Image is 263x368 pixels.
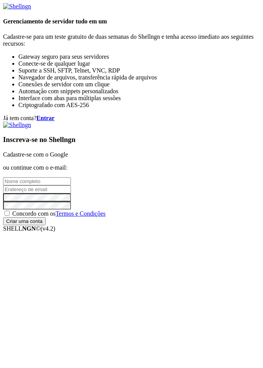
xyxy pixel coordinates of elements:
font: Conexões de servidor com um clique [18,81,110,87]
font: Automação com snippets personalizados [18,88,118,94]
input: Concordo com osTermos e Condições [5,211,10,216]
font: Interface com abas para múltiplas sessões [18,95,121,101]
font: Gerenciamento de servidor tudo em um [3,18,107,25]
font: Conecte-se de qualquer lugar [18,60,90,67]
font: Gateway seguro para seus servidores [18,53,109,60]
font: Concordo com os [12,210,56,217]
font: © [36,225,40,232]
font: Cadastre-se para um teste gratuito de duas semanas do Shellngn e tenha acesso imediato aos seguin... [3,33,254,47]
img: Shellngn [3,3,31,10]
font: Inscreva-se no Shellngn [3,135,76,144]
input: Criar uma conta [3,217,46,225]
input: Nome completo [3,177,71,185]
font: (v [41,225,46,232]
font: Criptografado com AES-256 [18,102,89,108]
a: Entrar [36,115,54,121]
font: Suporte a SSH, SFTP, Telnet, VNC, RDP [18,67,120,74]
font: NGN [22,225,36,232]
font: SHELL [3,225,22,232]
span: 4.2.0 [41,225,56,232]
a: Termos e Condições [56,210,105,217]
font: Cadastre-se com o Google [3,151,68,158]
input: Endereço de email [3,185,71,193]
font: ou continue com o e-mail: [3,164,67,171]
font: 4.2 [46,225,53,232]
font: ) [53,225,55,232]
img: Shellngn [3,122,31,129]
font: Já tem conta? [3,115,36,121]
font: Navegador de arquivos, transferência rápida de arquivos [18,74,157,81]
